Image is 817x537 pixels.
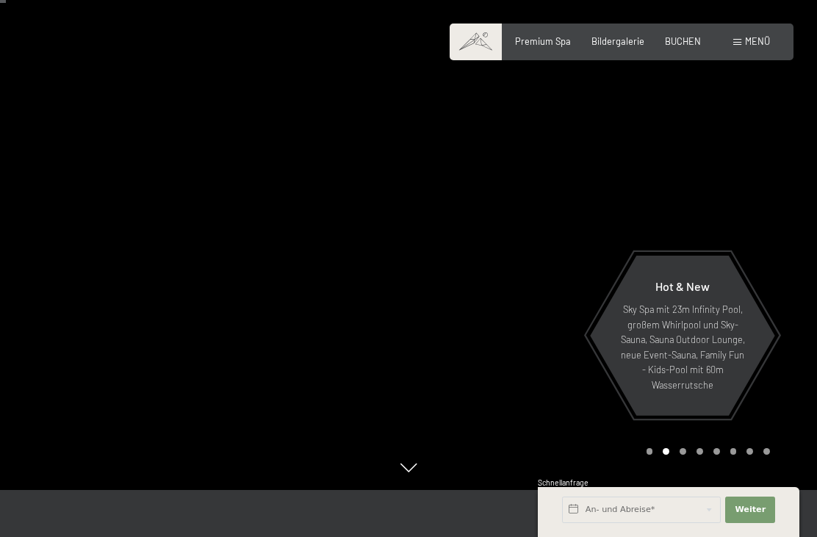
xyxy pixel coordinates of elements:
div: Carousel Page 2 (Current Slide) [663,448,669,455]
button: Weiter [725,497,775,523]
div: Carousel Page 5 [713,448,720,455]
a: Premium Spa [515,35,571,47]
div: Carousel Page 4 [697,448,703,455]
p: Sky Spa mit 23m Infinity Pool, großem Whirlpool und Sky-Sauna, Sauna Outdoor Lounge, neue Event-S... [619,302,746,392]
div: Carousel Page 6 [730,448,737,455]
a: BUCHEN [665,35,701,47]
span: Weiter [735,504,766,516]
span: Schnellanfrage [538,478,589,487]
span: Menü [745,35,770,47]
div: Carousel Page 8 [763,448,770,455]
div: Carousel Pagination [641,448,770,455]
div: Carousel Page 3 [680,448,686,455]
a: Bildergalerie [591,35,644,47]
span: Hot & New [655,279,710,293]
div: Carousel Page 1 [647,448,653,455]
a: Hot & New Sky Spa mit 23m Infinity Pool, großem Whirlpool und Sky-Sauna, Sauna Outdoor Lounge, ne... [589,255,776,417]
div: Carousel Page 7 [746,448,753,455]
